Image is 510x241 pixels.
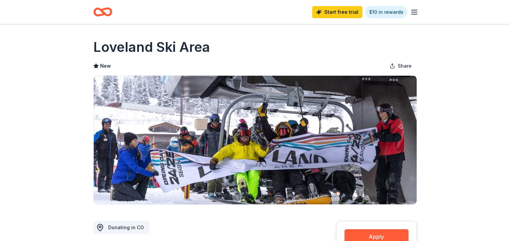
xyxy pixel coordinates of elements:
a: Home [93,4,112,20]
img: Image for Loveland Ski Area [94,76,417,204]
h1: Loveland Ski Area [93,38,210,57]
a: Start free trial [312,6,362,18]
button: Share [384,59,417,73]
span: Share [398,62,412,70]
a: $10 in rewards [365,6,408,18]
span: Donating in CO [108,225,144,230]
span: New [100,62,111,70]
